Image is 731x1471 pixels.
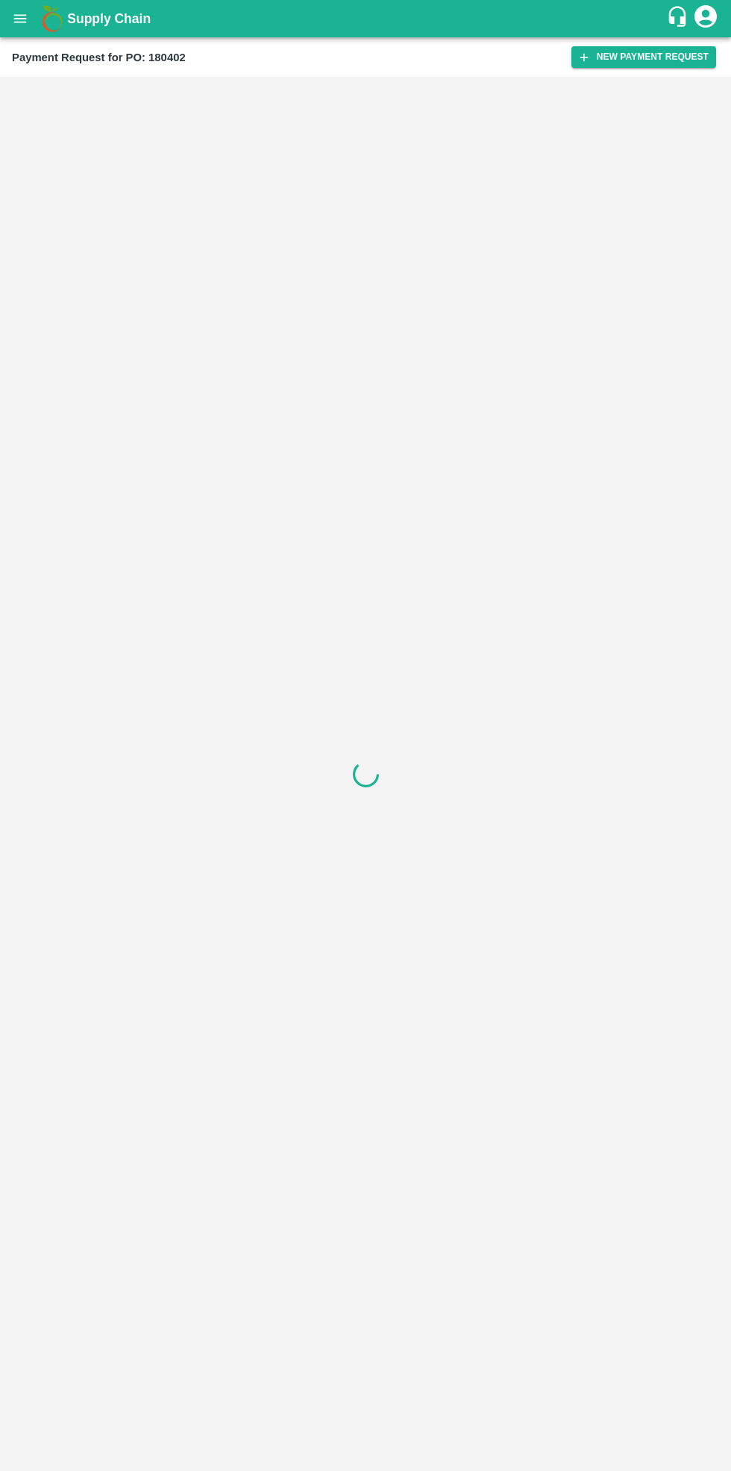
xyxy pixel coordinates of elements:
[571,46,716,68] button: New Payment Request
[67,11,151,26] b: Supply Chain
[12,51,186,63] b: Payment Request for PO: 180402
[37,4,67,34] img: logo
[692,3,719,34] div: account of current user
[3,1,37,36] button: open drawer
[67,8,666,29] a: Supply Chain
[666,5,692,32] div: customer-support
